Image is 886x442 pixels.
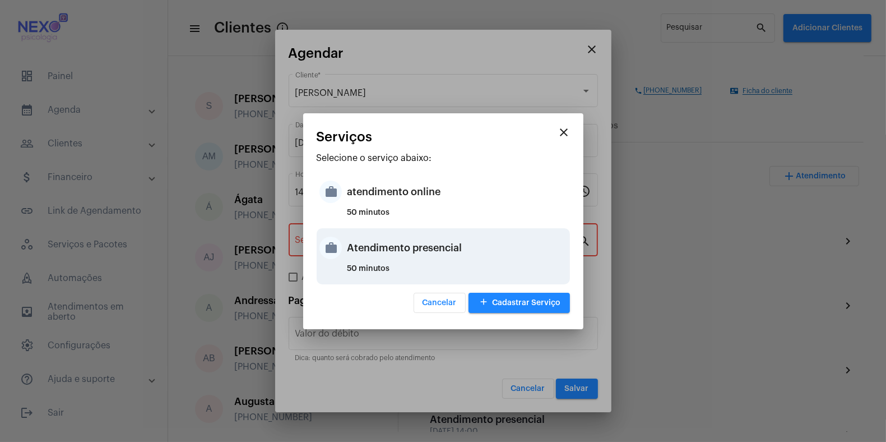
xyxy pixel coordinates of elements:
mat-icon: work [319,181,342,203]
button: Cancelar [414,293,466,313]
div: atendimento online [347,175,567,209]
div: Atendimento presencial [347,231,567,265]
div: 50 minutos [347,265,567,282]
span: Serviços [317,130,373,144]
mat-icon: add [477,295,491,310]
p: Selecione o serviço abaixo: [317,153,570,163]
mat-icon: work [319,237,342,259]
span: Cadastrar Serviço [477,299,561,307]
button: Cadastrar Serviço [468,293,570,313]
div: 50 minutos [347,209,567,225]
span: Cancelar [423,299,457,307]
mat-icon: close [558,126,571,139]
